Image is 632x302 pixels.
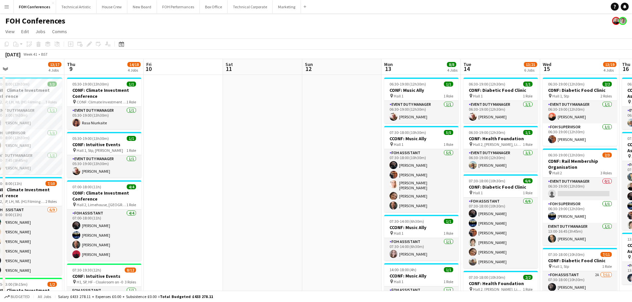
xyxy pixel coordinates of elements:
[384,224,458,230] h3: CCONF: Music Ally
[543,78,617,146] app-job-card: 06:30-19:00 (12h30m)2/2CONF: Diabetic Food Clinic Hall 1, Stp2 RolesEvent Duty Manager1/106:30-19...
[22,52,38,57] span: Week 41
[126,202,136,207] span: 1 Role
[3,293,31,300] button: Budgeted
[127,0,157,13] button: New Board
[56,0,97,13] button: Technical Artistic
[612,17,620,25] app-user-avatar: PERM Chris Nye
[145,65,152,73] span: 10
[548,152,585,157] span: 06:30-19:00 (12h30m)
[273,0,301,13] button: Marketing
[45,99,57,104] span: 3 Roles
[67,180,141,261] app-job-card: 07:00-18:00 (11h)4/4CONF: Climate Investment Conference Hall 2, Limehouse, [GEOGRAPHIC_DATA]1 Rol...
[384,78,458,123] app-job-card: 06:30-19:00 (12h30m)1/1CONF: Music Ally Hall 11 RoleEvent Duty Manager1/106:30-19:00 (12h30m)[PER...
[67,87,141,99] h3: CONF: Climate Investment Conference
[72,184,101,189] span: 07:00-18:00 (11h)
[543,200,617,223] app-card-role: FOH Supervisor1/106:30-19:00 (12h30m)[PERSON_NAME]
[125,279,136,284] span: 3 Roles
[463,136,538,142] h3: CONF: Health Foundation
[444,142,453,147] span: 1 Role
[384,126,458,212] app-job-card: 07:30-18:00 (10h30m)5/5CCONF: Music Ally Hall 11 RoleFOH Assistant5/507:30-18:00 (10h30m)[PERSON_...
[543,258,617,264] h3: CONF: Diabetic Food Clinic
[523,178,532,183] span: 6/6
[305,61,313,67] span: Sun
[463,198,538,268] app-card-role: FOH Assistant6/607:30-18:00 (10h30m)[PERSON_NAME][PERSON_NAME][PERSON_NAME][PERSON_NAME][PERSON_N...
[552,170,562,175] span: Hall 2
[463,149,538,172] app-card-role: Event Duty Manager1/106:30-19:00 (12h30m)[PERSON_NAME]
[127,136,136,141] span: 1/1
[543,178,617,200] app-card-role: Event Duty Manager0/106:30-19:00 (12h30m)
[473,190,483,195] span: Hall 1
[67,132,141,178] div: 05:30-19:00 (13h30m)1/1CONF: Intuitive Events Hall 1, Stp, [PERSON_NAME]1 RoleEvent Duty Manager1...
[67,61,75,67] span: Thu
[67,210,141,261] app-card-role: FOH Assistant4/407:00-18:00 (11h)[PERSON_NAME][PERSON_NAME][PERSON_NAME][PERSON_NAME]
[384,238,458,261] app-card-role: FOH Assistant1/107:30-14:00 (6h30m)[PERSON_NAME]
[67,107,141,129] app-card-role: Event Duty Manager1/105:30-19:00 (13h30m)Rasa Niurkaite
[469,178,505,183] span: 07:30-18:00 (10h30m)
[523,142,532,147] span: 1 Role
[384,61,393,67] span: Mon
[67,273,141,279] h3: CONF: Intuitive Events
[200,0,228,13] button: Box Office
[77,148,123,153] span: Hall 1, Stp, [PERSON_NAME]
[394,231,403,236] span: Hall 1
[77,99,126,104] span: CONF: Climate Investment Conference
[444,219,453,224] span: 1/1
[543,123,617,146] app-card-role: FOH Supervisor1/106:30-19:00 (12h30m)[PERSON_NAME]
[463,78,538,123] div: 06:30-19:00 (12h30m)1/1CONF: Diabetic Food Clinic Hall 11 RoleEvent Duty Manager1/106:30-19:00 (1...
[36,294,52,299] span: All jobs
[394,279,403,284] span: Hall 1
[384,215,458,261] app-job-card: 07:30-14:00 (6h30m)1/1CCONF: Music Ally Hall 11 RoleFOH Assistant1/107:30-14:00 (6h30m)[PERSON_NAME]
[548,252,585,257] span: 07:30-18:00 (10h30m)
[225,65,233,73] span: 11
[444,267,453,272] span: 1/1
[19,27,32,36] a: Edit
[67,142,141,148] h3: CONF: Intuitive Events
[543,158,617,170] h3: CONF: Rail Membership Organisation
[463,126,538,172] div: 06:30-19:00 (12h30m)1/1CONF: Health Foundation Hall 2, [PERSON_NAME], Limehouse1 RoleEvent Duty M...
[603,62,616,67] span: 13/19
[67,78,141,129] app-job-card: 05:30-19:00 (13h30m)1/1CONF: Climate Investment Conference CONF: Climate Investment Conference1 R...
[126,99,136,104] span: 1 Role
[72,136,109,141] span: 05:30-19:00 (13h30m)
[523,130,532,135] span: 1/1
[389,82,426,87] span: 06:30-19:00 (12h30m)
[14,0,56,13] button: FOH Conferences
[33,27,48,36] a: Jobs
[523,287,532,292] span: 1 Role
[444,93,453,98] span: 1 Role
[602,152,612,157] span: 2/3
[523,190,532,195] span: 1 Role
[473,93,483,98] span: Hall 1
[600,170,612,175] span: 3 Roles
[469,130,505,135] span: 06:30-19:00 (12h30m)
[160,294,213,299] span: Total Budgeted £433 278.11
[127,62,141,67] span: 14/18
[5,16,65,26] h1: FOH Conferences
[473,142,523,147] span: Hall 2, [PERSON_NAME], Limehouse
[600,252,612,257] span: 7/11
[444,82,453,87] span: 1/1
[394,142,403,147] span: Hall 1
[157,0,200,13] button: FOH Performances
[35,29,45,34] span: Jobs
[384,136,458,142] h3: CCONF: Music Ally
[41,52,48,57] div: BST
[389,130,426,135] span: 07:30-18:00 (10h30m)
[58,294,213,299] div: Salary £433 278.11 + Expenses £0.00 + Subsistence £0.00 =
[444,130,453,135] span: 5/5
[543,61,551,67] span: Wed
[384,273,458,279] h3: CCONF: Music Ally
[48,68,61,73] div: 4 Jobs
[463,174,538,268] div: 07:30-18:00 (10h30m)6/6CONF: Diabetic Food Clinic Hall 11 RoleFOH Assistant6/607:30-18:00 (10h30m...
[524,62,537,67] span: 13/21
[552,264,569,269] span: Hall 1, Stp
[384,149,458,212] app-card-role: FOH Assistant5/507:30-18:00 (10h30m)[PERSON_NAME][PERSON_NAME][PERSON_NAME] [PERSON_NAME][PERSON_...
[444,231,453,236] span: 1 Role
[77,279,123,284] span: H1, SP, HF - Cloakroom on -0
[389,267,416,272] span: 14:00-18:00 (4h)
[304,65,313,73] span: 12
